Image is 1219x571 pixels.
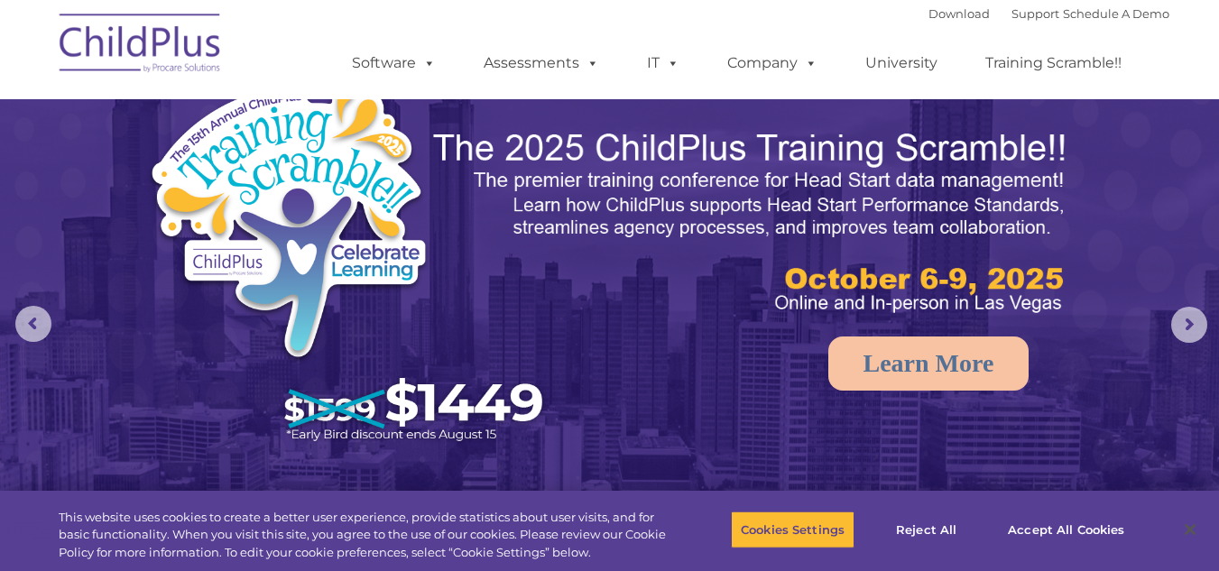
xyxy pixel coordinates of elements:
button: Cookies Settings [731,511,854,548]
a: Download [928,6,990,21]
a: IT [629,45,697,81]
a: Training Scramble!! [967,45,1140,81]
a: Learn More [828,336,1030,391]
button: Accept All Cookies [998,511,1134,548]
a: Software [334,45,454,81]
a: Company [709,45,836,81]
button: Reject All [870,511,983,548]
img: ChildPlus by Procare Solutions [51,1,231,91]
a: Support [1011,6,1059,21]
a: Assessments [466,45,617,81]
div: This website uses cookies to create a better user experience, provide statistics about user visit... [59,509,670,562]
font: | [928,6,1169,21]
a: University [847,45,956,81]
a: Schedule A Demo [1063,6,1169,21]
button: Close [1170,510,1210,549]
